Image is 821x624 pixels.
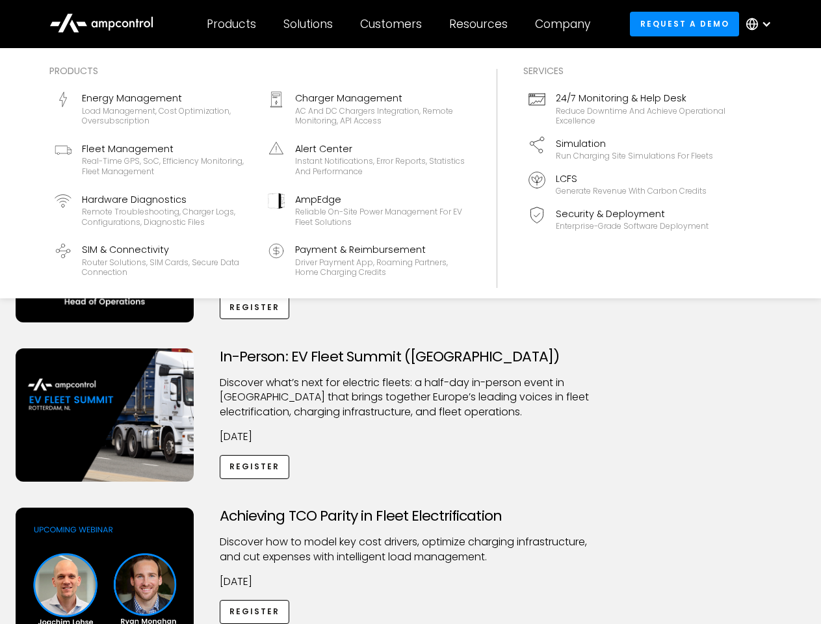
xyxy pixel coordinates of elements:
div: AmpEdge [295,192,465,207]
div: Reliable On-site Power Management for EV Fleet Solutions [295,207,465,227]
div: AC and DC chargers integration, remote monitoring, API access [295,106,465,126]
div: Load management, cost optimization, oversubscription [82,106,252,126]
div: Energy Management [82,91,252,105]
a: Register [220,295,290,319]
p: [DATE] [220,430,602,444]
a: SimulationRun charging site simulations for fleets [523,131,731,166]
a: Register [220,455,290,479]
div: Products [207,17,256,31]
div: Router Solutions, SIM Cards, Secure Data Connection [82,257,252,278]
div: Enterprise-grade software deployment [556,221,709,231]
div: Company [535,17,590,31]
a: AmpEdgeReliable On-site Power Management for EV Fleet Solutions [263,187,471,233]
div: Resources [449,17,508,31]
div: Fleet Management [82,142,252,156]
div: Products [49,64,471,78]
div: Solutions [283,17,333,31]
div: Security & Deployment [556,207,709,221]
div: Real-time GPS, SoC, efficiency monitoring, fleet management [82,156,252,176]
p: Discover how to model key cost drivers, optimize charging infrastructure, and cut expenses with i... [220,535,602,564]
h3: Achieving TCO Parity in Fleet Electrification [220,508,602,525]
div: Instant notifications, error reports, statistics and performance [295,156,465,176]
a: Fleet ManagementReal-time GPS, SoC, efficiency monitoring, fleet management [49,136,257,182]
div: Charger Management [295,91,465,105]
div: Hardware Diagnostics [82,192,252,207]
div: Customers [360,17,422,31]
p: [DATE] [220,575,602,589]
a: Register [220,600,290,624]
a: LCFSGenerate revenue with carbon credits [523,166,731,201]
div: Remote troubleshooting, charger logs, configurations, diagnostic files [82,207,252,227]
a: 24/7 Monitoring & Help DeskReduce downtime and achieve operational excellence [523,86,731,131]
a: Payment & ReimbursementDriver Payment App, Roaming Partners, Home Charging Credits [263,237,471,283]
div: Simulation [556,136,713,151]
div: Run charging site simulations for fleets [556,151,713,161]
div: Generate revenue with carbon credits [556,186,707,196]
a: Hardware DiagnosticsRemote troubleshooting, charger logs, configurations, diagnostic files [49,187,257,233]
a: Charger ManagementAC and DC chargers integration, remote monitoring, API access [263,86,471,131]
a: Security & DeploymentEnterprise-grade software deployment [523,201,731,237]
div: 24/7 Monitoring & Help Desk [556,91,726,105]
a: Energy ManagementLoad management, cost optimization, oversubscription [49,86,257,131]
div: Reduce downtime and achieve operational excellence [556,106,726,126]
div: Payment & Reimbursement [295,242,465,257]
div: Alert Center [295,142,465,156]
p: ​Discover what’s next for electric fleets: a half-day in-person event in [GEOGRAPHIC_DATA] that b... [220,376,602,419]
a: Request a demo [630,12,739,36]
a: Alert CenterInstant notifications, error reports, statistics and performance [263,136,471,182]
div: Driver Payment App, Roaming Partners, Home Charging Credits [295,257,465,278]
h3: In-Person: EV Fleet Summit ([GEOGRAPHIC_DATA]) [220,348,602,365]
a: SIM & ConnectivityRouter Solutions, SIM Cards, Secure Data Connection [49,237,257,283]
div: SIM & Connectivity [82,242,252,257]
div: Services [523,64,731,78]
div: LCFS [556,172,707,186]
